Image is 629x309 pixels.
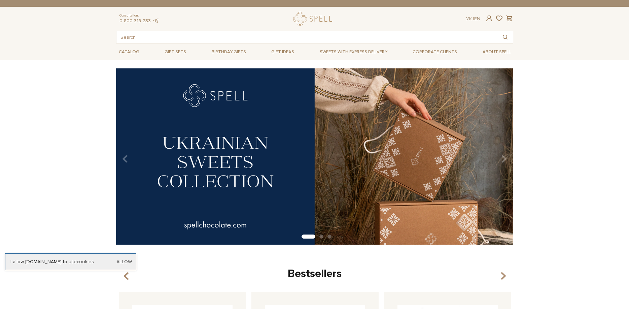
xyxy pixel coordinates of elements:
input: Search [116,31,497,43]
button: Carousel Page 1 (Current Slide) [302,235,315,239]
span: Catalog [116,47,142,57]
div: I allow [DOMAIN_NAME] to use [5,259,136,265]
span: Gift ideas [269,47,297,57]
a: logo [293,12,335,26]
span: Consultation: [119,13,159,18]
div: En [466,16,480,22]
a: cookies [77,259,94,265]
a: Corporate clients [410,46,460,58]
span: | [473,16,474,22]
a: 0 800 319 233 [119,18,151,24]
button: Carousel Page 2 [319,235,323,239]
button: Search [497,31,513,43]
span: About Spell [480,47,513,57]
a: Allow [116,259,132,265]
a: Sweets with express delivery [317,46,390,58]
div: Carousel Pagination [116,234,513,240]
a: Ук [466,16,472,22]
button: Carousel Page 3 [327,235,331,239]
a: telegram [152,18,159,24]
span: Birthday gifts [209,47,249,57]
div: Bestsellers [116,267,513,281]
span: Gift sets [162,47,189,57]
